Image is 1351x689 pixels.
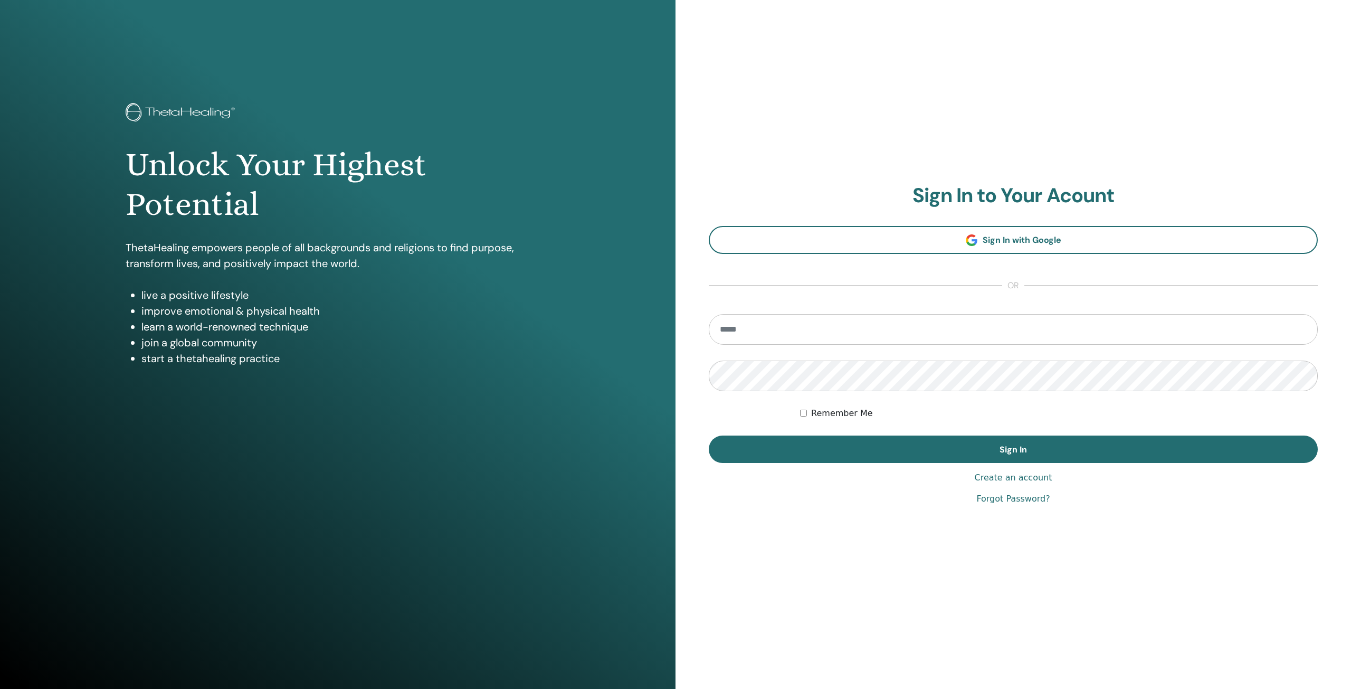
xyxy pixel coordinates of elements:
[709,226,1318,254] a: Sign In with Google
[141,287,549,303] li: live a positive lifestyle
[126,240,549,271] p: ThetaHealing empowers people of all backgrounds and religions to find purpose, transform lives, a...
[1000,444,1027,455] span: Sign In
[709,436,1318,463] button: Sign In
[1002,279,1024,292] span: or
[141,351,549,366] li: start a thetahealing practice
[976,493,1050,505] a: Forgot Password?
[811,407,873,420] label: Remember Me
[974,471,1052,484] a: Create an account
[709,184,1318,208] h2: Sign In to Your Acount
[126,145,549,224] h1: Unlock Your Highest Potential
[800,407,1318,420] div: Keep me authenticated indefinitely or until I manually logout
[983,234,1061,246] span: Sign In with Google
[141,335,549,351] li: join a global community
[141,303,549,319] li: improve emotional & physical health
[141,319,549,335] li: learn a world-renowned technique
